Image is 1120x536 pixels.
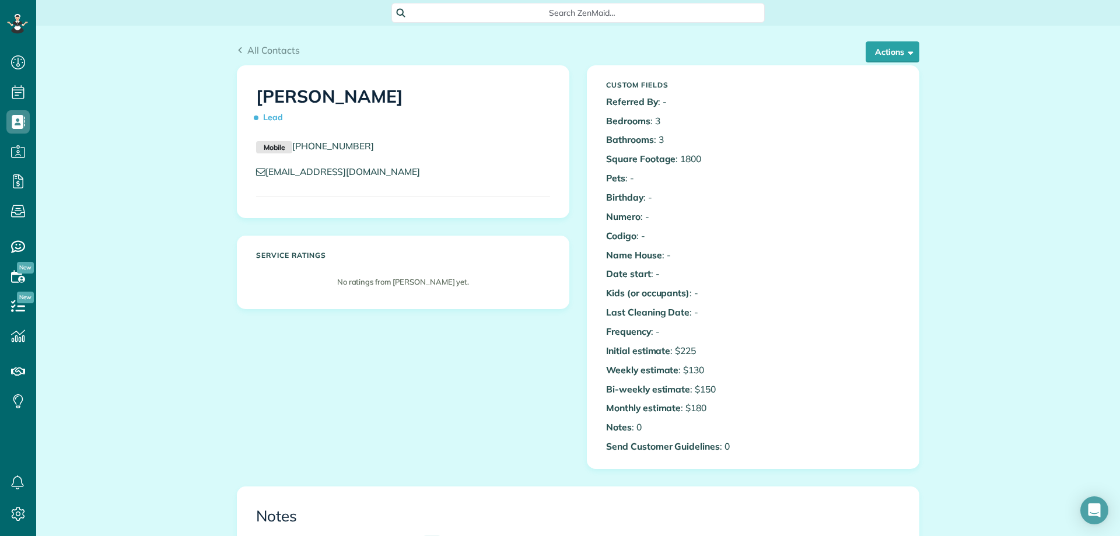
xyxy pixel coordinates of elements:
[606,363,744,377] p: : $130
[237,43,300,57] a: All Contacts
[606,211,640,222] b: Numero
[606,383,744,396] p: : $150
[256,107,288,128] span: Lead
[17,262,34,274] span: New
[606,421,744,434] p: : 0
[606,249,662,261] b: Name House
[606,114,744,128] p: : 3
[606,210,744,223] p: : -
[606,383,690,395] b: Bi-weekly estimate
[606,440,720,452] b: Send Customer Guidelines
[606,267,744,281] p: : -
[606,325,651,337] b: Frequency
[262,276,544,288] p: No ratings from [PERSON_NAME] yet.
[606,134,654,145] b: Bathrooms
[606,191,643,203] b: Birthday
[606,229,744,243] p: : -
[606,402,681,414] b: Monthly estimate
[256,508,900,525] h3: Notes
[606,96,658,107] b: Referred By
[606,401,744,415] p: : $180
[256,141,292,154] small: Mobile
[1080,496,1108,524] div: Open Intercom Messenger
[606,230,636,241] b: Codigo
[606,152,744,166] p: : 1800
[606,81,744,89] h5: Custom Fields
[606,344,744,358] p: : $225
[606,325,744,338] p: : -
[606,95,744,108] p: : -
[256,166,431,177] a: [EMAIL_ADDRESS][DOMAIN_NAME]
[606,268,651,279] b: Date start
[606,172,625,184] b: Pets
[606,248,744,262] p: : -
[606,191,744,204] p: : -
[606,133,744,146] p: : 3
[256,140,374,152] a: Mobile[PHONE_NUMBER]
[606,171,744,185] p: : -
[606,364,678,376] b: Weekly estimate
[17,292,34,303] span: New
[606,286,744,300] p: : -
[606,306,744,319] p: : -
[606,306,689,318] b: Last Cleaning Date
[606,421,632,433] b: Notes
[256,87,550,128] h1: [PERSON_NAME]
[606,153,675,164] b: Square Footage
[606,440,744,453] p: : 0
[866,41,919,62] button: Actions
[606,345,670,356] b: Initial estimate
[247,44,300,56] span: All Contacts
[606,115,650,127] b: Bedrooms
[256,251,550,259] h5: Service ratings
[606,287,689,299] b: Kids (or occupants)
